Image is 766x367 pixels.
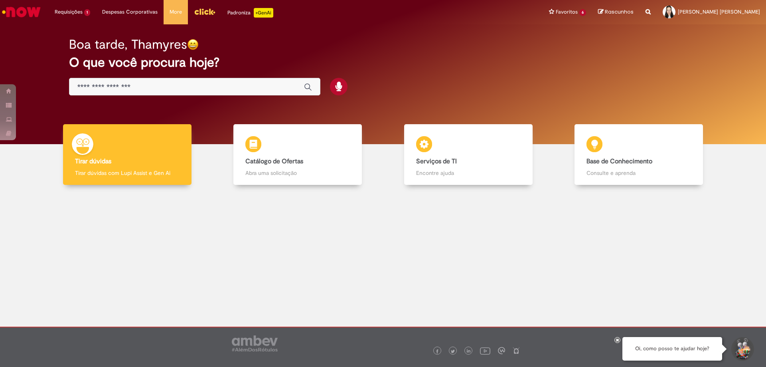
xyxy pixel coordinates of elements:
p: Consulte e aprenda [586,169,691,177]
img: logo_footer_twitter.png [451,349,455,353]
span: Requisições [55,8,83,16]
p: Tirar dúvidas com Lupi Assist e Gen Ai [75,169,180,177]
button: Iniciar Conversa de Suporte [730,337,754,361]
span: 6 [579,9,586,16]
p: Encontre ajuda [416,169,521,177]
b: Serviços de TI [416,157,457,165]
h2: Boa tarde, Thamyres [69,38,187,52]
img: ServiceNow [1,4,42,20]
img: logo_footer_youtube.png [480,345,490,356]
img: logo_footer_naosei.png [513,347,520,354]
a: Tirar dúvidas Tirar dúvidas com Lupi Assist e Gen Ai [42,124,213,185]
span: 1 [84,9,90,16]
img: logo_footer_ambev_rotulo_gray.png [232,335,278,351]
a: Base de Conhecimento Consulte e aprenda [554,124,725,185]
img: logo_footer_facebook.png [435,349,439,353]
span: More [170,8,182,16]
b: Tirar dúvidas [75,157,111,165]
span: Favoritos [556,8,578,16]
p: +GenAi [254,8,273,18]
a: Catálogo de Ofertas Abra uma solicitação [213,124,383,185]
span: Rascunhos [605,8,634,16]
h2: O que você procura hoje? [69,56,697,69]
b: Base de Conhecimento [586,157,652,165]
div: Padroniza [227,8,273,18]
img: logo_footer_linkedin.png [467,349,471,354]
a: Rascunhos [598,8,634,16]
div: Oi, como posso te ajudar hoje? [622,337,722,361]
img: happy-face.png [187,39,199,50]
p: Abra uma solicitação [245,169,350,177]
span: [PERSON_NAME] [PERSON_NAME] [678,8,760,15]
a: Serviços de TI Encontre ajuda [383,124,554,185]
b: Catálogo de Ofertas [245,157,303,165]
img: logo_footer_workplace.png [498,347,505,354]
img: click_logo_yellow_360x200.png [194,6,215,18]
span: Despesas Corporativas [102,8,158,16]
